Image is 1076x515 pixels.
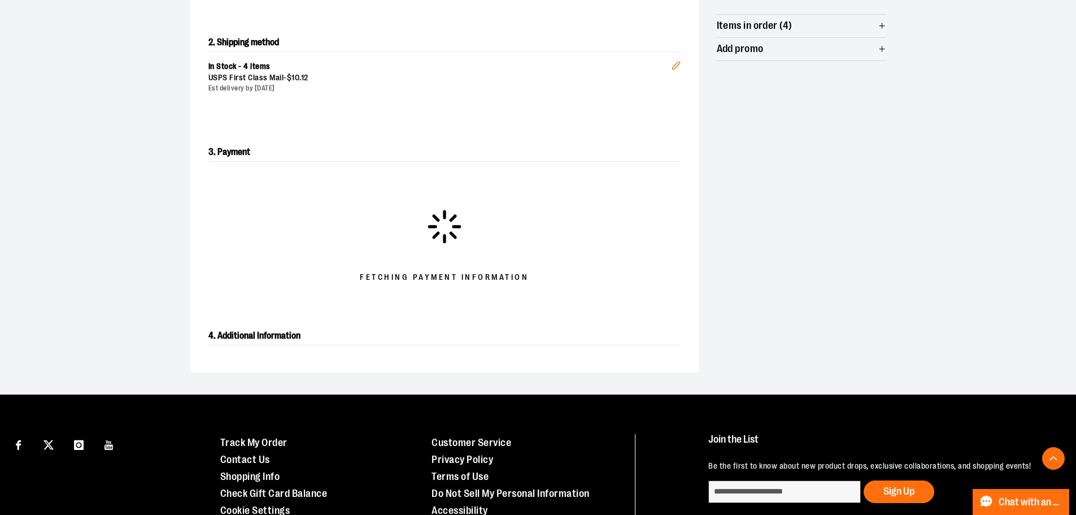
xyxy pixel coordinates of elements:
span: Sign Up [883,486,914,497]
button: Back To Top [1042,447,1065,470]
a: Visit our Facebook page [8,434,28,454]
span: Chat with an Expert [999,497,1062,508]
button: Edit [663,43,690,83]
span: 10 [291,73,299,82]
div: Est delivery by [DATE] [208,84,672,93]
div: In Stock - 4 items [208,61,672,72]
a: Privacy Policy [432,454,493,465]
span: 12 [301,73,308,82]
button: Sign Up [864,481,934,503]
a: Track My Order [220,437,287,448]
p: Be the first to know about new product drops, exclusive collaborations, and shopping events! [708,461,1050,472]
button: Add promo [717,38,886,60]
h2: 4. Additional Information [208,327,681,345]
a: Do Not Sell My Personal Information [432,488,590,499]
a: Contact Us [220,454,270,465]
a: Shopping Info [220,471,280,482]
span: . [299,73,301,82]
button: Chat with an Expert [973,489,1070,515]
a: Check Gift Card Balance [220,488,328,499]
div: USPS First Class Mail - [208,72,672,84]
a: Customer Service [432,437,511,448]
h4: Join the List [708,434,1050,455]
h2: 3. Payment [208,143,681,162]
input: enter email [708,481,861,503]
a: Terms of Use [432,471,489,482]
img: Twitter [43,440,54,450]
span: $ [287,73,292,82]
a: Visit our X page [39,434,59,454]
a: Visit our Instagram page [69,434,89,454]
span: Fetching Payment Information [360,272,529,283]
button: Items in order (4) [717,15,886,37]
a: Visit our Youtube page [99,434,119,454]
span: Items in order (4) [717,20,792,31]
h2: 2. Shipping method [208,33,681,51]
span: Add promo [717,44,764,54]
